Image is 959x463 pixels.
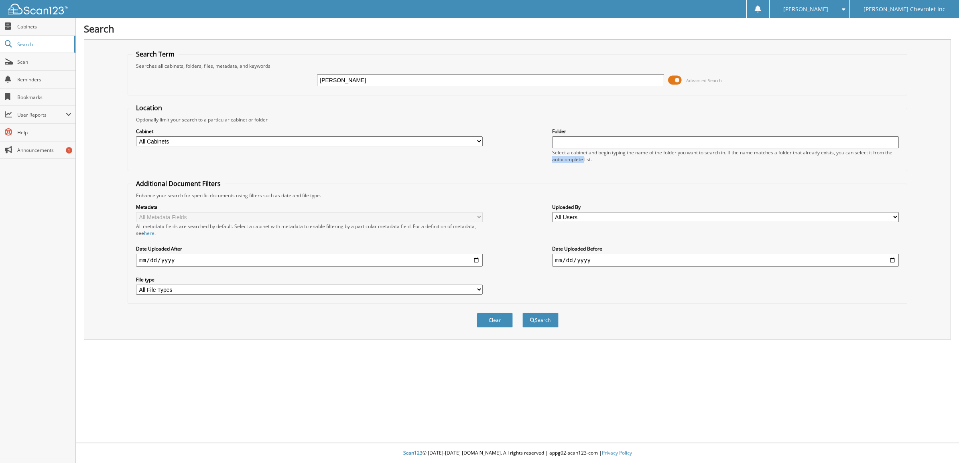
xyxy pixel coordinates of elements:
[17,111,66,118] span: User Reports
[552,128,899,135] label: Folder
[136,276,483,283] label: File type
[8,4,68,14] img: scan123-logo-white.svg
[132,179,225,188] legend: Additional Document Filters
[17,76,71,83] span: Reminders
[132,103,166,112] legend: Location
[76,443,959,463] div: © [DATE]-[DATE] [DOMAIN_NAME]. All rights reserved | appg02-scan123-com |
[477,313,513,328] button: Clear
[144,230,154,237] a: here
[17,129,71,136] span: Help
[136,128,483,135] label: Cabinet
[132,192,903,199] div: Enhance your search for specific documents using filters such as date and file type.
[522,313,559,328] button: Search
[17,147,71,154] span: Announcements
[552,254,899,267] input: end
[17,23,71,30] span: Cabinets
[17,59,71,65] span: Scan
[132,116,903,123] div: Optionally limit your search to a particular cabinet or folder
[132,63,903,69] div: Searches all cabinets, folders, files, metadata, and keywords
[136,204,483,210] label: Metadata
[552,149,899,163] div: Select a cabinet and begin typing the name of the folder you want to search in. If the name match...
[136,254,483,267] input: start
[686,77,722,83] span: Advanced Search
[66,147,72,154] div: 1
[602,449,632,456] a: Privacy Policy
[864,7,945,12] span: [PERSON_NAME] Chevrolet Inc
[783,7,828,12] span: [PERSON_NAME]
[17,94,71,101] span: Bookmarks
[17,41,70,48] span: Search
[552,204,899,210] label: Uploaded By
[84,22,951,35] h1: Search
[132,50,179,59] legend: Search Term
[136,245,483,252] label: Date Uploaded After
[136,223,483,237] div: All metadata fields are searched by default. Select a cabinet with metadata to enable filtering b...
[552,245,899,252] label: Date Uploaded Before
[403,449,423,456] span: Scan123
